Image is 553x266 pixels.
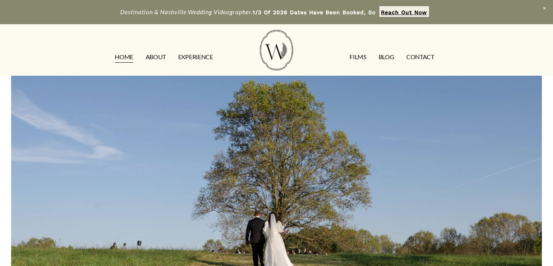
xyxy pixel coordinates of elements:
[115,51,133,63] a: HOME
[146,51,166,63] a: ABOUT
[381,9,427,15] strong: Reach Out Now
[379,6,429,17] a: Reach Out Now
[379,51,394,63] a: Blog
[349,51,366,63] a: FILMS
[178,51,213,63] a: EXPERIENCE
[260,30,293,70] img: Wild Fern Weddings
[406,51,434,63] a: CONTACT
